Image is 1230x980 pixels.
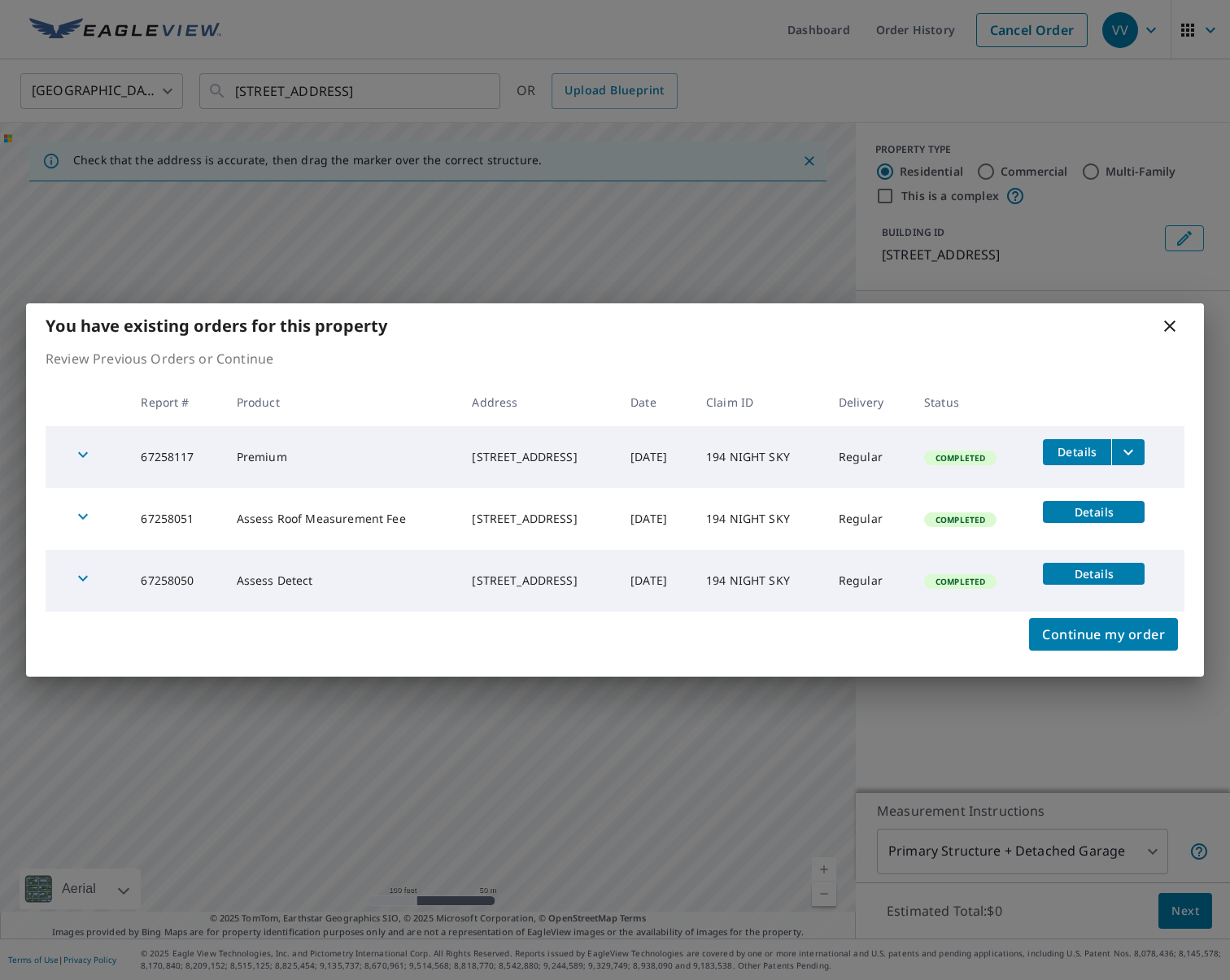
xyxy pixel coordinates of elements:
button: detailsBtn-67258117 [1043,439,1111,465]
th: Report # [128,378,223,426]
td: [DATE] [617,550,693,612]
span: Completed [926,452,995,464]
td: 67258051 [128,488,223,550]
th: Claim ID [693,378,826,426]
button: Continue my order [1029,618,1178,651]
span: Details [1053,504,1135,520]
td: Assess Roof Measurement Fee [224,488,460,550]
td: Premium [224,426,460,488]
span: Completed [926,514,995,525]
p: Review Previous Orders or Continue [46,349,1184,368]
div: [STREET_ADDRESS] [472,511,604,527]
td: Regular [826,488,911,550]
td: Regular [826,550,911,612]
td: Assess Detect [224,550,460,612]
th: Product [224,378,460,426]
td: 194 NIGHT SKY [693,488,826,550]
div: [STREET_ADDRESS] [472,573,604,589]
td: 67258050 [128,550,223,612]
span: Details [1053,566,1135,581]
th: Address [459,378,617,426]
td: 194 NIGHT SKY [693,550,826,612]
b: You have existing orders for this property [46,315,387,337]
td: 194 NIGHT SKY [693,426,826,488]
button: detailsBtn-67258050 [1043,563,1145,585]
span: Completed [926,576,995,587]
span: Continue my order [1042,623,1165,646]
button: filesDropdownBtn-67258117 [1111,439,1145,465]
th: Status [911,378,1030,426]
td: [DATE] [617,426,693,488]
td: [DATE] [617,488,693,550]
td: Regular [826,426,911,488]
span: Details [1053,444,1101,460]
th: Date [617,378,693,426]
td: 67258117 [128,426,223,488]
div: [STREET_ADDRESS] [472,449,604,465]
button: detailsBtn-67258051 [1043,501,1145,523]
th: Delivery [826,378,911,426]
